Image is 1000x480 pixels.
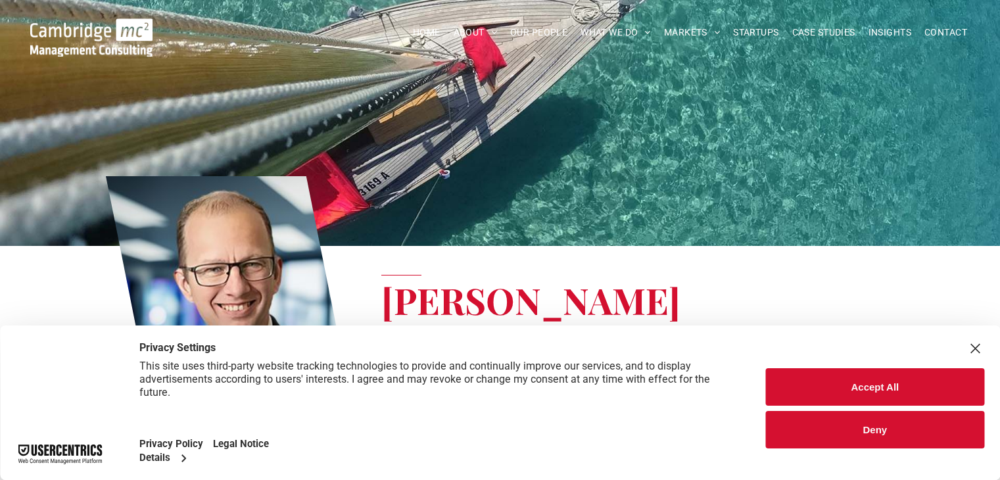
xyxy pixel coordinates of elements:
span: Partner - Cyber Security [381,322,621,349]
a: HOME [406,22,447,43]
a: ABOUT [447,22,504,43]
a: INSIGHTS [862,22,918,43]
a: Your Business Transformed | Cambridge Management Consulting [30,20,153,34]
a: WHAT WE DO [574,22,657,43]
a: CASE STUDIES [786,22,862,43]
a: OUR PEOPLE [504,22,574,43]
a: Tom Burton | Partner - Cyber Security | Cambridge Management Consulting [106,174,357,429]
a: STARTUPS [726,22,785,43]
img: Go to Homepage [30,18,153,57]
a: MARKETS [657,22,726,43]
span: [PERSON_NAME] [381,276,680,324]
a: CONTACT [918,22,974,43]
